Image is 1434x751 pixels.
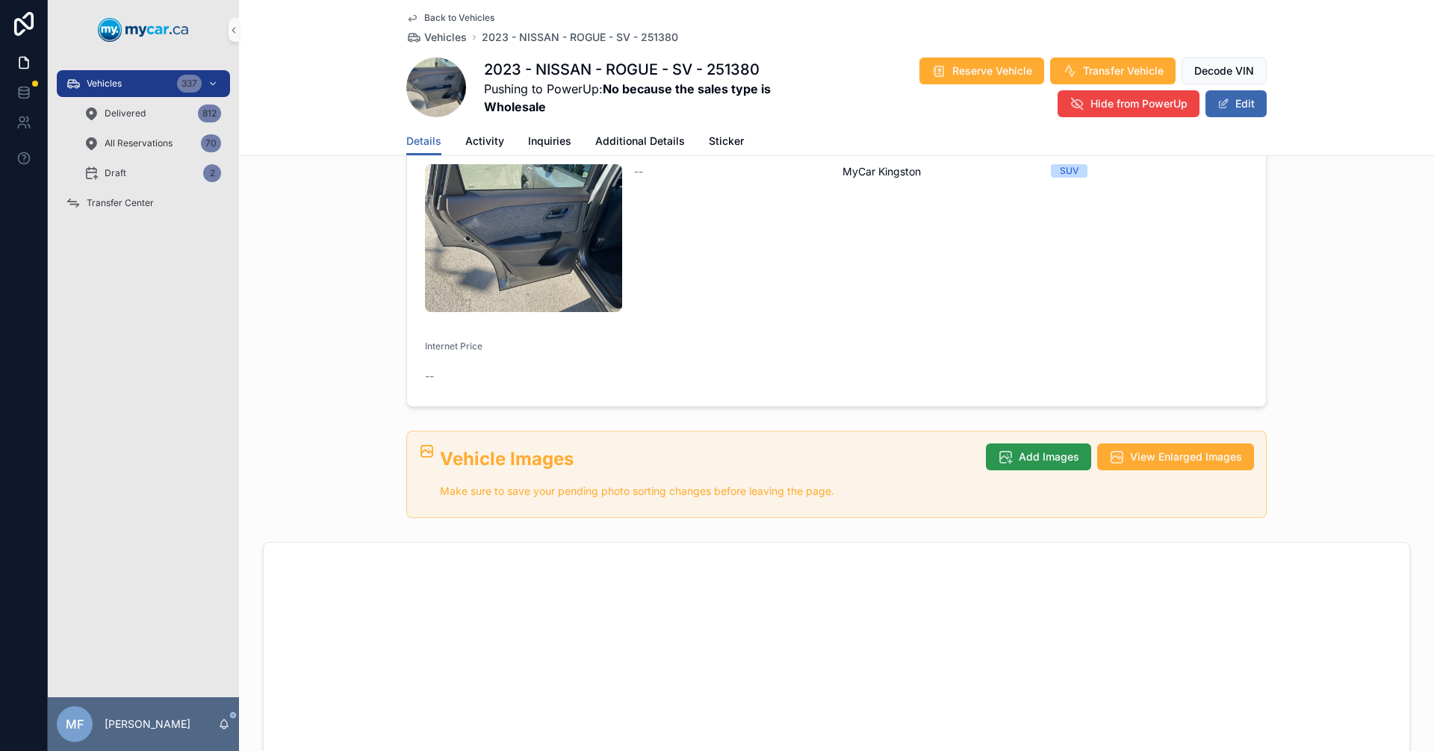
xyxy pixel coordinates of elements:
span: Back to Vehicles [424,12,494,24]
img: uc [425,164,622,312]
span: Vehicles [424,30,467,45]
span: Hide from PowerUp [1090,96,1188,111]
span: Inquiries [528,134,571,149]
strong: No because the sales type is Wholesale [484,81,771,114]
div: scrollable content [48,60,239,236]
span: Pushing to PowerUp: [484,80,780,116]
span: -- [425,369,434,384]
button: Edit [1205,90,1267,117]
span: View Enlarged Images [1130,449,1242,464]
span: Vehicles [87,78,122,90]
a: Back to Vehicles [406,12,494,24]
span: MF [66,715,84,733]
div: 812 [198,105,221,122]
a: All Reservations70 [75,130,230,157]
button: Decode VIN [1182,57,1267,84]
button: Reserve Vehicle [919,57,1044,84]
p: [PERSON_NAME] [105,717,190,732]
a: Transfer Center [57,190,230,216]
a: Activity [465,128,504,158]
div: 70 [201,134,221,152]
span: All Reservations [105,137,173,149]
h1: 2023 - NISSAN - ROGUE - SV - 251380 [484,59,780,80]
a: Sticker [709,128,744,158]
div: 2 [203,164,221,182]
a: Details [406,128,441,156]
button: View Enlarged Images [1097,443,1254,470]
a: Additional Details [595,128,685,158]
a: Delivered812 [75,100,230,127]
span: Additional Details [595,134,685,149]
a: Inquiries [528,128,571,158]
span: Transfer Vehicle [1083,63,1164,78]
a: Draft2 [75,160,230,187]
button: Transfer Vehicle [1050,57,1176,84]
a: 2023 - NISSAN - ROGUE - SV - 251380 [482,30,678,45]
span: -- [634,164,643,179]
a: Vehicles337 [57,70,230,97]
a: Vehicles [406,30,467,45]
span: Sticker [709,134,744,149]
span: Reserve Vehicle [952,63,1032,78]
span: Details [406,134,441,149]
h2: Vehicle Images [440,446,974,471]
div: SUV [1060,164,1078,178]
div: 337 [177,75,202,93]
button: Add Images [986,443,1091,470]
span: Activity [465,134,504,149]
p: Make sure to save your pending photo sorting changes before leaving the page. [440,483,974,500]
button: Hide from PowerUp [1058,90,1199,117]
span: Draft [105,167,126,179]
span: Transfer Center [87,197,154,209]
span: Delivered [105,107,146,119]
div: ## Vehicle Images Make sure to save your pending photo sorting changes before leaving the page. [440,446,974,500]
span: MyCar Kingston [842,164,921,179]
span: Internet Price [425,340,482,352]
span: Add Images [1019,449,1079,464]
span: Decode VIN [1194,63,1254,78]
img: App logo [98,18,189,42]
